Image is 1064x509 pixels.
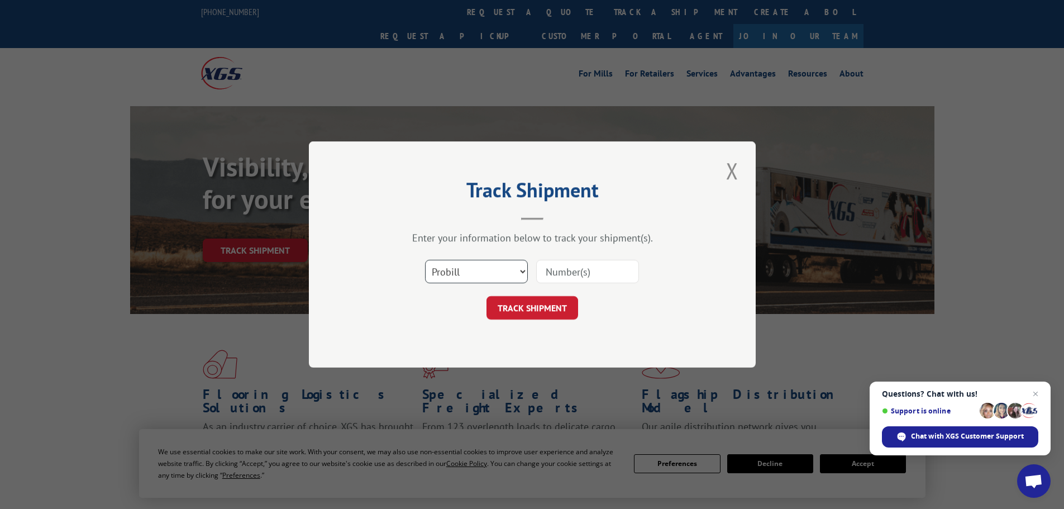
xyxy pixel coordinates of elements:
[365,182,700,203] h2: Track Shipment
[911,431,1024,441] span: Chat with XGS Customer Support
[486,296,578,320] button: TRACK SHIPMENT
[1017,464,1051,498] a: Open chat
[882,426,1038,448] span: Chat with XGS Customer Support
[882,407,976,415] span: Support is online
[536,260,639,283] input: Number(s)
[365,231,700,244] div: Enter your information below to track your shipment(s).
[723,155,742,186] button: Close modal
[882,389,1038,398] span: Questions? Chat with us!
